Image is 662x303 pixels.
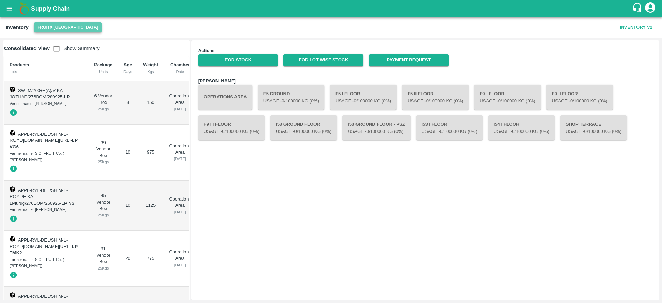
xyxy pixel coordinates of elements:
[31,4,632,13] a: Supply Chain
[147,149,154,155] span: 975
[4,46,50,51] b: Consolidated View
[422,128,477,135] p: Usage - 0 /100000 Kg (0%)
[342,115,410,140] button: I53 Ground Floor - PSZUsage -0/100000 Kg (0%)
[62,94,70,99] span: -
[330,85,397,109] button: F5 I FloorUsage -0/100000 Kg (0%)
[64,94,70,99] strong: LP
[10,186,15,192] img: box
[198,115,265,140] button: F9 III FloorUsage -0/100000 Kg (0%)
[474,85,541,109] button: F9 I FloorUsage -0/100000 Kg (0%)
[198,48,215,53] b: Actions
[94,246,112,271] div: 31 Vendor Box
[10,100,83,107] div: Vendor name: [PERSON_NAME]
[94,69,112,75] div: Units
[560,115,627,140] button: Shop TerraceUsage -0/100000 Kg (0%)
[169,156,191,162] div: [DATE]
[546,85,613,109] button: F9 II FloorUsage -0/100000 Kg (0%)
[169,249,191,262] p: Operations Area
[61,201,74,206] strong: LP NS
[6,25,29,30] b: Inventory
[94,93,112,112] div: 6 Vendor Box
[10,130,15,136] img: box
[94,140,112,165] div: 39 Vendor Box
[10,150,83,163] div: Farmer name: S.O. FRUIT Co. ( [PERSON_NAME])
[169,93,191,106] p: Operations Area
[94,193,112,218] div: 45 Vendor Box
[335,98,391,105] p: Usage - 0 /100000 Kg (0%)
[123,69,132,75] div: Days
[10,237,70,249] span: APPL-RYL-DEL/SHIM-L-ROYL/[DOMAIN_NAME][URL]
[147,100,154,105] span: 150
[169,209,191,215] div: [DATE]
[198,78,236,84] b: [PERSON_NAME]
[118,181,138,231] td: 10
[402,85,469,109] button: F5 II FloorUsage -0/100000 Kg (0%)
[644,1,656,16] div: account of current user
[169,69,191,75] div: Date
[494,128,549,135] p: Usage - 0 /100000 Kg (0%)
[50,46,100,51] span: Show Summary
[94,106,112,112] div: 25 Kgs
[10,206,83,213] div: Farmer name: [PERSON_NAME]
[552,98,608,105] p: Usage - 0 /100000 Kg (0%)
[198,54,278,66] a: EOD Stock
[170,62,190,67] b: Chamber
[118,231,138,287] td: 20
[283,54,363,66] a: EOD Lot-wise Stock
[263,98,319,105] p: Usage - 0 /100000 Kg (0%)
[10,236,15,242] img: box
[258,85,324,109] button: F5 GroundUsage -0/100000 Kg (0%)
[94,62,112,67] b: Package
[94,159,112,165] div: 25 Kgs
[204,128,259,135] p: Usage - 0 /100000 Kg (0%)
[348,128,405,135] p: Usage - 0 /100000 Kg (0%)
[60,201,74,206] span: -
[566,128,621,135] p: Usage - 0 /100000 Kg (0%)
[169,106,191,112] div: [DATE]
[143,69,158,75] div: Kgs
[10,87,15,92] img: box
[169,143,191,156] p: Operations Area
[118,125,138,181] td: 10
[10,88,64,100] span: SWLM/200++(A)/V-KA-JOTHAP/276BOM/280925
[31,5,70,12] b: Supply Chain
[1,1,17,17] button: open drawer
[408,98,463,105] p: Usage - 0 /100000 Kg (0%)
[276,128,331,135] p: Usage - 0 /100000 Kg (0%)
[94,212,112,218] div: 25 Kgs
[10,188,68,206] span: APPL-RYL-DEL/SHIM-L-ROYL/F-KA-LMurug/276BOM/260925
[198,85,252,109] button: Operations Area
[143,62,158,67] b: Weight
[10,69,83,75] div: Lots
[416,115,483,140] button: I53 I FloorUsage -0/100000 Kg (0%)
[94,265,112,271] div: 25 Kgs
[169,262,191,268] div: [DATE]
[169,196,191,209] p: Operations Area
[10,138,78,149] span: -
[146,203,156,208] span: 1125
[17,2,31,16] img: logo
[10,131,70,143] span: APPL-RYL-DEL/SHIM-L-ROYL/[DOMAIN_NAME][URL]
[480,98,535,105] p: Usage - 0 /100000 Kg (0%)
[369,54,449,66] a: Payment Request
[34,22,102,32] button: Select DC
[123,62,132,67] b: Age
[10,62,29,67] b: Products
[10,138,78,149] strong: LP VG6
[488,115,555,140] button: I54 I FloorUsage -0/100000 Kg (0%)
[617,21,655,33] button: Inventory V2
[270,115,337,140] button: I53 Ground FloorUsage -0/100000 Kg (0%)
[10,292,15,298] img: box
[147,256,154,261] span: 775
[632,2,644,15] div: customer-support
[118,81,138,125] td: 8
[10,256,83,269] div: Farmer name: S.O. FRUIT Co. ( [PERSON_NAME])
